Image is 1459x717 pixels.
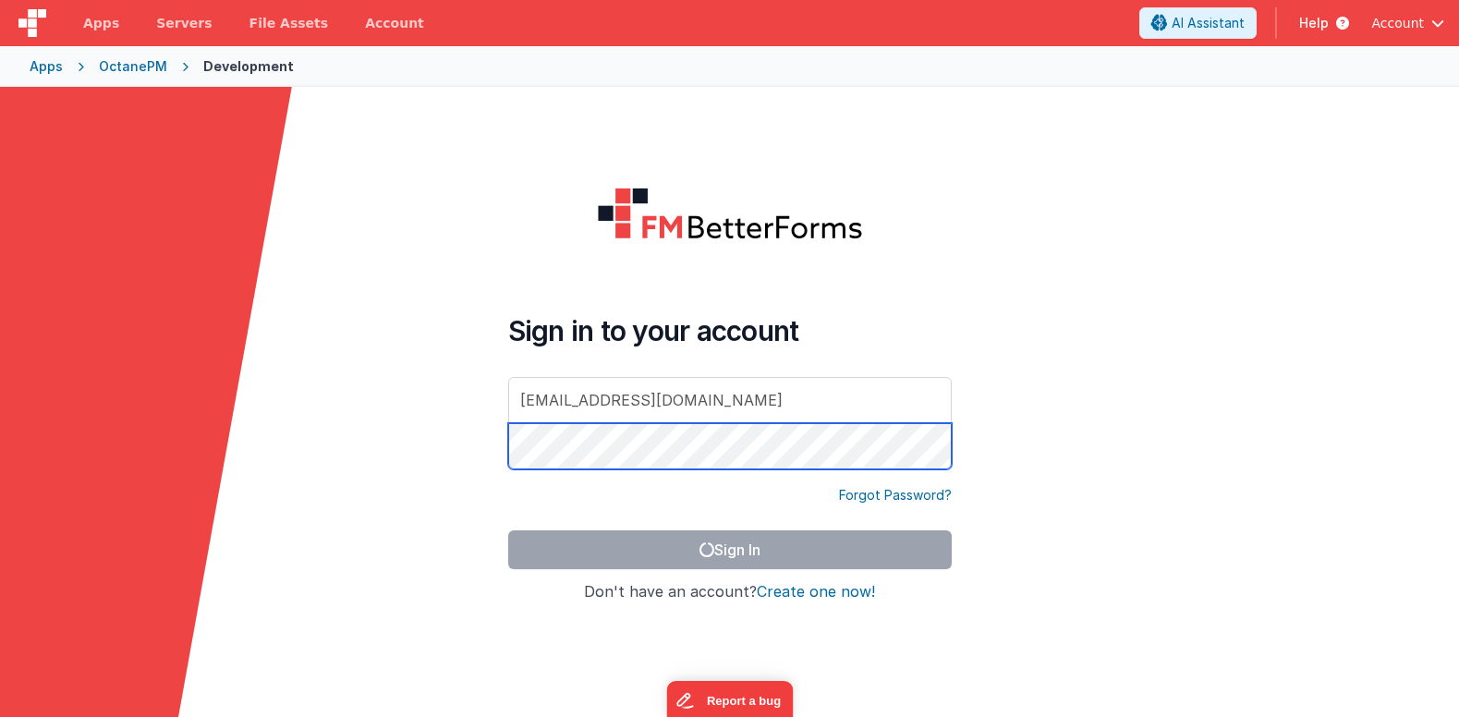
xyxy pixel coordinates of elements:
[508,314,952,347] h4: Sign in to your account
[1371,14,1424,32] span: Account
[1139,7,1257,39] button: AI Assistant
[1299,14,1329,32] span: Help
[156,14,212,32] span: Servers
[203,57,294,76] div: Development
[839,486,952,504] a: Forgot Password?
[508,530,952,569] button: Sign In
[508,377,952,423] input: Email Address
[1172,14,1245,32] span: AI Assistant
[1371,14,1444,32] button: Account
[249,14,329,32] span: File Assets
[83,14,119,32] span: Apps
[30,57,63,76] div: Apps
[99,57,167,76] div: OctanePM
[757,584,875,601] button: Create one now!
[508,584,952,601] h4: Don't have an account?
